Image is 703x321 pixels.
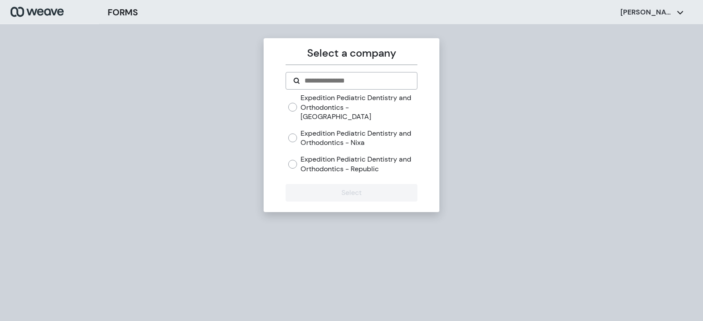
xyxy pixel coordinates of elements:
button: Select [286,184,417,202]
p: Select a company [286,45,417,61]
label: Expedition Pediatric Dentistry and Orthodontics - [GEOGRAPHIC_DATA] [301,93,417,122]
p: [PERSON_NAME] [620,7,673,17]
label: Expedition Pediatric Dentistry and Orthodontics - Republic [301,155,417,173]
h3: FORMS [108,6,138,19]
input: Search [304,76,409,86]
label: Expedition Pediatric Dentistry and Orthodontics - Nixa [301,129,417,148]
